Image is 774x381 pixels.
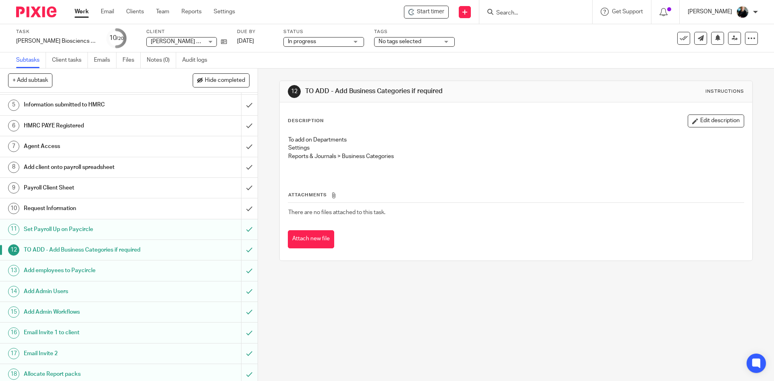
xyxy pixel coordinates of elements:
[374,29,455,35] label: Tags
[151,39,236,44] span: [PERSON_NAME] Biosciences AG
[237,38,254,44] span: [DATE]
[417,8,444,16] span: Start timer
[24,327,163,339] h1: Email Invite 1 to client
[16,37,97,45] div: Myria Biosciencs Ltd
[24,120,163,132] h1: HMRC PAYE Registered
[16,37,97,45] div: [PERSON_NAME] Biosciencs Ltd
[8,286,19,297] div: 14
[101,8,114,16] a: Email
[214,8,235,16] a: Settings
[612,9,643,15] span: Get Support
[288,152,743,160] p: Reports & Journals > Business Categories
[156,8,169,16] a: Team
[288,85,301,98] div: 12
[8,369,19,380] div: 18
[288,144,743,152] p: Settings
[8,244,19,256] div: 12
[24,202,163,214] h1: Request Information
[288,39,316,44] span: In progress
[24,182,163,194] h1: Payroll Client Sheet
[404,6,449,19] div: Myria Biosciences AG - Myria Biosciencs Ltd
[305,87,533,96] h1: TO ADD - Add Business Categories if required
[8,265,19,276] div: 13
[283,29,364,35] label: Status
[8,120,19,131] div: 6
[288,118,324,124] p: Description
[24,99,163,111] h1: Information submitted to HMRC
[288,136,743,144] p: To add on Departments
[688,115,744,127] button: Edit description
[109,33,124,43] div: 10
[379,39,421,44] span: No tags selected
[24,161,163,173] h1: Add client onto payroll spreadsheet
[8,203,19,214] div: 10
[8,348,19,359] div: 17
[193,73,250,87] button: Hide completed
[237,29,273,35] label: Due by
[182,52,213,68] a: Audit logs
[8,182,19,194] div: 9
[24,244,163,256] h1: TO ADD - Add Business Categories if required
[8,141,19,152] div: 7
[24,368,163,380] h1: Allocate Report packs
[288,210,385,215] span: There are no files attached to this task.
[8,73,52,87] button: + Add subtask
[16,29,97,35] label: Task
[24,264,163,277] h1: Add employees to Paycircle
[8,327,19,339] div: 16
[205,77,245,84] span: Hide completed
[736,6,749,19] img: nicky-partington.jpg
[288,230,334,248] button: Attach new file
[705,88,744,95] div: Instructions
[147,52,176,68] a: Notes (0)
[123,52,141,68] a: Files
[146,29,227,35] label: Client
[117,36,124,41] small: /20
[8,306,19,318] div: 15
[24,348,163,360] h1: Email Invite 2
[8,224,19,235] div: 11
[52,52,88,68] a: Client tasks
[16,6,56,17] img: Pixie
[495,10,568,17] input: Search
[24,306,163,318] h1: Add Admin Workflows
[8,162,19,173] div: 8
[75,8,89,16] a: Work
[181,8,202,16] a: Reports
[126,8,144,16] a: Clients
[288,193,327,197] span: Attachments
[16,52,46,68] a: Subtasks
[24,223,163,235] h1: Set Payroll Up on Paycircle
[8,100,19,111] div: 5
[24,140,163,152] h1: Agent Access
[94,52,117,68] a: Emails
[688,8,732,16] p: [PERSON_NAME]
[24,285,163,298] h1: Add Admin Users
